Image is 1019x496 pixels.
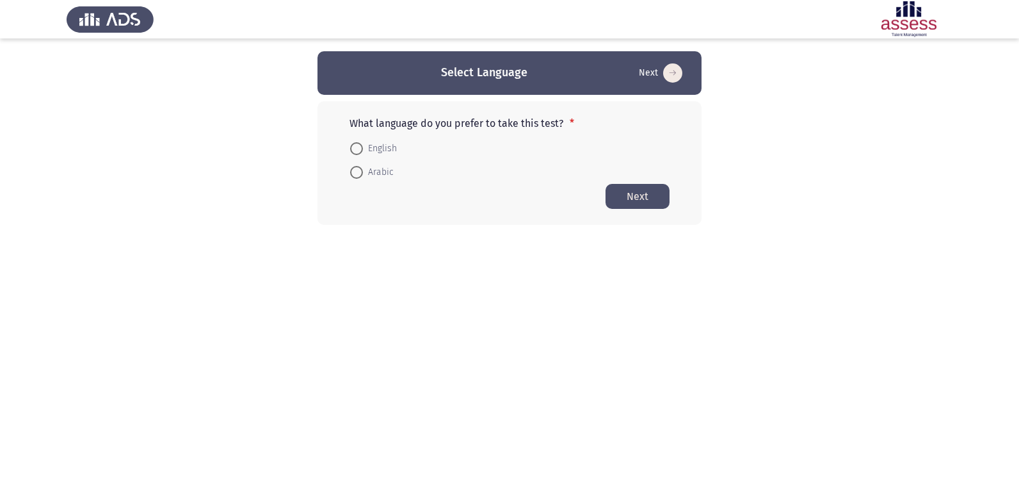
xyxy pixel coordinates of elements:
[635,63,686,83] button: Start assessment
[363,141,397,156] span: English
[67,1,154,37] img: Assess Talent Management logo
[441,65,527,81] h3: Select Language
[363,165,394,180] span: Arabic
[606,184,670,209] button: Start assessment
[865,1,952,37] img: Assessment logo of ASSESS Employability - EBI
[349,117,670,129] p: What language do you prefer to take this test?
